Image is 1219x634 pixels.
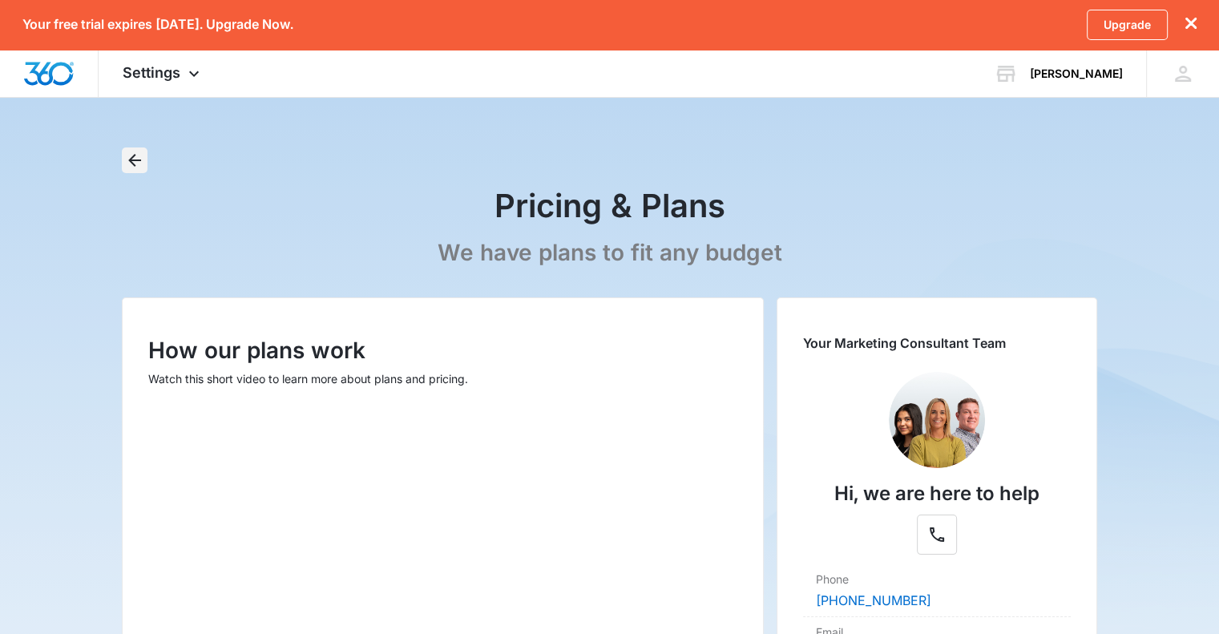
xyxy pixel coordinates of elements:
a: Upgrade [1087,10,1168,40]
button: Back [122,147,147,173]
div: account name [1030,67,1123,80]
p: We have plans to fit any budget [437,239,781,267]
div: Phone[PHONE_NUMBER] [803,564,1071,617]
button: Phone [917,515,957,555]
p: Your Marketing Consultant Team [803,333,1071,353]
p: Hi, we are here to help [834,479,1039,508]
p: How our plans work [148,333,737,367]
button: dismiss this dialog [1185,17,1197,32]
dt: Phone [816,571,1058,588]
a: [PHONE_NUMBER] [816,592,931,608]
p: Your free trial expires [DATE]. Upgrade Now. [22,17,293,32]
h1: Pricing & Plans [494,186,725,226]
div: Settings [99,50,228,97]
span: Settings [123,64,180,81]
p: Watch this short video to learn more about plans and pricing. [148,370,737,387]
